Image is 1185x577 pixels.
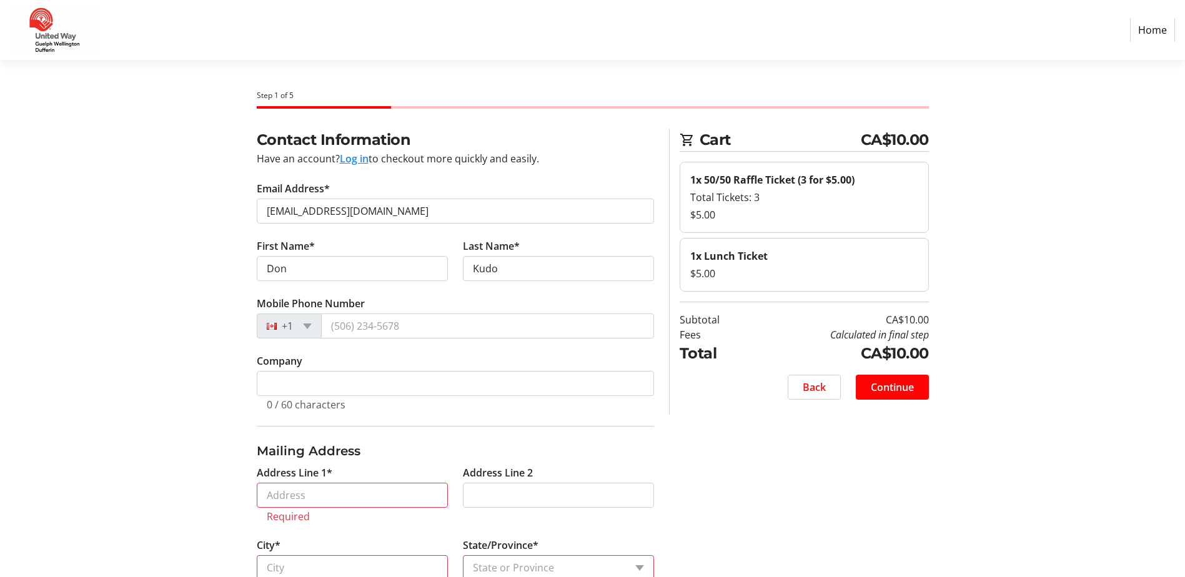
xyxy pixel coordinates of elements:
div: Have an account? to checkout more quickly and easily. [257,151,654,166]
span: Continue [871,380,914,395]
td: CA$10.00 [751,342,929,365]
label: First Name* [257,239,315,254]
button: Continue [856,375,929,400]
button: Back [788,375,841,400]
h3: Mailing Address [257,441,654,460]
label: Company [257,353,302,368]
label: State/Province* [463,538,538,553]
label: Address Line 1* [257,465,332,480]
input: Address [257,483,448,508]
strong: 1x 50/50 Raffle Ticket (3 for $5.00) [690,173,855,187]
h2: Contact Information [257,129,654,151]
td: Fees [680,327,751,342]
td: Calculated in final step [751,327,929,342]
span: Back [803,380,826,395]
div: $5.00 [690,266,918,281]
span: Cart [700,129,861,151]
div: $5.00 [690,207,918,222]
button: Log in [340,151,369,166]
label: Email Address* [257,181,330,196]
label: Mobile Phone Number [257,296,365,311]
label: Address Line 2 [463,465,533,480]
label: Last Name* [463,239,520,254]
span: CA$10.00 [861,129,929,151]
a: Home [1130,18,1175,42]
strong: 1x Lunch Ticket [690,249,768,263]
input: (506) 234-5678 [321,313,654,338]
img: United Way Guelph Wellington Dufferin's Logo [10,5,99,55]
label: City* [257,538,280,553]
div: Total Tickets: 3 [690,190,918,205]
td: CA$10.00 [751,312,929,327]
tr-error: Required [267,510,438,523]
td: Subtotal [680,312,751,327]
td: Total [680,342,751,365]
tr-character-limit: 0 / 60 characters [267,398,345,412]
div: Step 1 of 5 [257,90,929,101]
